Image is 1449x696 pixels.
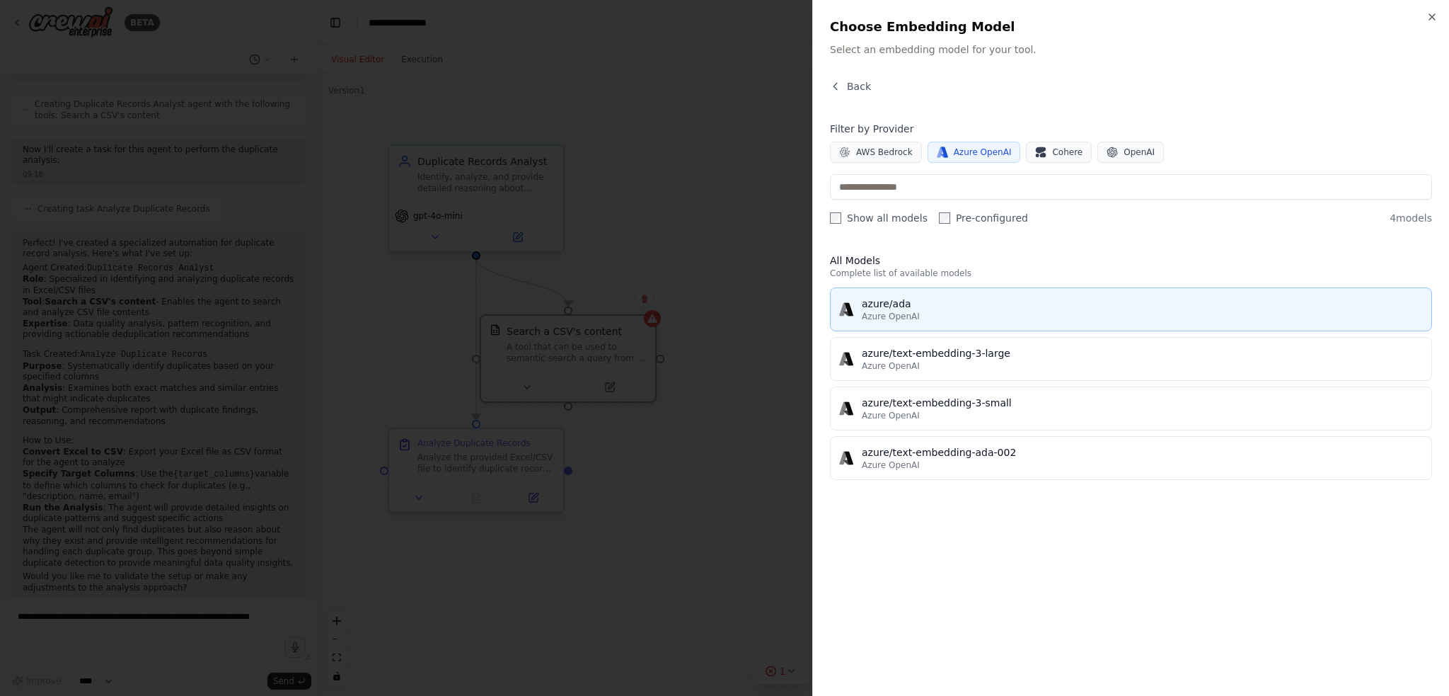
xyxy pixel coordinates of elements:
span: Cohere [1052,147,1083,158]
span: Azure OpenAI [862,360,920,372]
button: Back [830,79,871,93]
span: Back [847,79,871,93]
button: Azure OpenAI [928,142,1021,163]
span: 4 models [1390,211,1432,225]
span: Azure OpenAI [862,460,920,471]
span: Azure OpenAI [862,410,920,421]
label: Pre-configured [939,211,1028,225]
button: OpenAI [1097,142,1164,163]
div: azure/text-embedding-ada-002 [862,445,1423,460]
button: azure/adaAzure OpenAI [830,287,1432,331]
button: AWS Bedrock [830,142,922,163]
input: Pre-configured [939,212,950,224]
label: Show all models [830,211,928,225]
span: Azure OpenAI [954,147,1012,158]
button: azure/text-embedding-3-largeAzure OpenAI [830,337,1432,381]
span: AWS Bedrock [856,147,913,158]
div: azure/ada [862,297,1423,311]
button: azure/text-embedding-ada-002Azure OpenAI [830,436,1432,480]
span: Azure OpenAI [862,311,920,322]
p: Select an embedding model for your tool. [830,42,1432,57]
input: Show all models [830,212,841,224]
div: azure/text-embedding-3-small [862,396,1423,410]
h4: Filter by Provider [830,122,1432,136]
span: OpenAI [1124,147,1155,158]
button: Cohere [1026,142,1092,163]
p: Complete list of available models [830,268,1432,279]
button: azure/text-embedding-3-smallAzure OpenAI [830,387,1432,430]
div: azure/text-embedding-3-large [862,346,1423,360]
h3: All Models [830,253,1432,268]
h2: Choose Embedding Model [830,17,1432,37]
